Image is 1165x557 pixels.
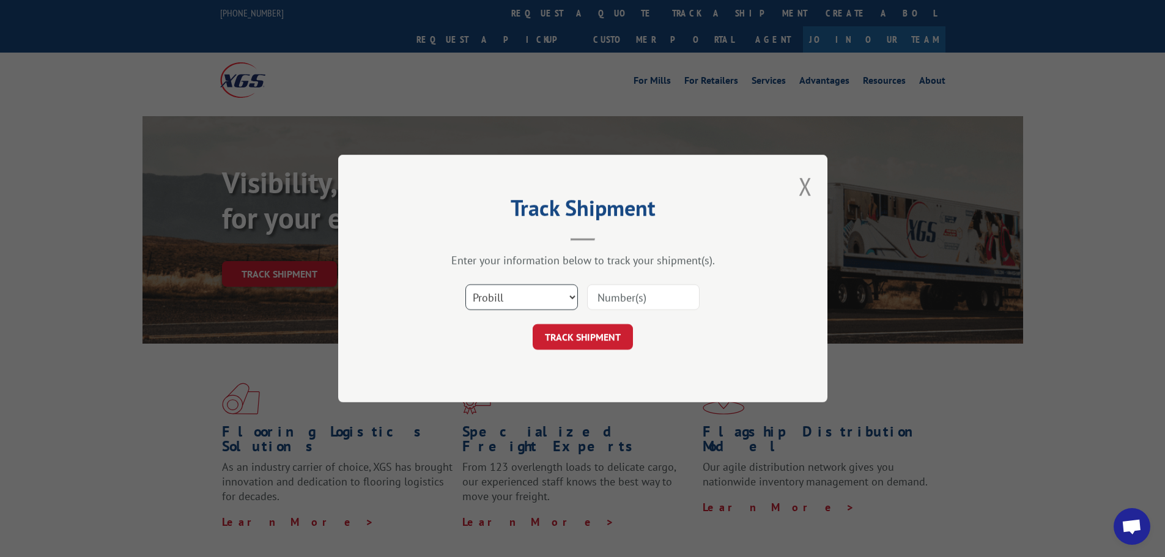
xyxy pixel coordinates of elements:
h2: Track Shipment [399,199,766,223]
button: Close modal [799,170,812,202]
button: TRACK SHIPMENT [533,324,633,350]
input: Number(s) [587,284,700,310]
div: Open chat [1114,508,1150,545]
div: Enter your information below to track your shipment(s). [399,253,766,267]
